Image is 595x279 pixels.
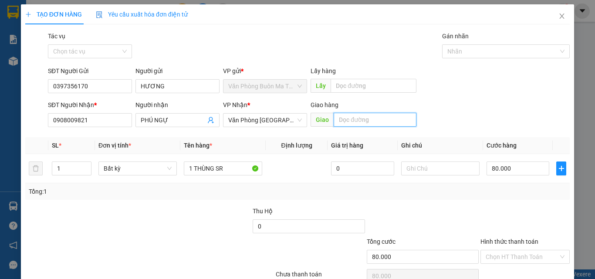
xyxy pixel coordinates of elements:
span: Văn Phòng Tân Phú [228,114,302,127]
span: Giao hàng [311,101,338,108]
span: close [558,13,565,20]
span: Lấy [311,79,331,93]
span: Bất kỳ [104,162,172,175]
button: plus [556,161,566,175]
input: VD: Bàn, Ghế [184,161,262,175]
div: VP gửi [223,66,307,76]
div: SĐT Người Gửi [48,66,132,76]
input: Ghi Chú [401,161,480,175]
span: Tổng cước [367,238,396,245]
span: Lấy hàng [311,67,336,74]
span: Giao [311,113,334,127]
div: Người gửi [135,66,220,76]
th: Ghi chú [398,137,483,154]
span: VP Nhận [223,101,247,108]
span: Văn Phòng Buôn Ma Thuột [228,80,302,93]
label: Gán nhãn [442,33,469,40]
div: Người nhận [135,100,220,110]
span: Đơn vị tính [98,142,131,149]
span: Yêu cầu xuất hóa đơn điện tử [96,11,188,18]
span: SL [52,142,59,149]
img: icon [96,11,103,18]
span: Cước hàng [487,142,517,149]
input: Dọc đường [334,113,416,127]
span: Giá trị hàng [331,142,363,149]
span: Tên hàng [184,142,212,149]
span: plus [25,11,31,17]
div: Tổng: 1 [29,187,230,196]
span: user-add [207,117,214,124]
input: 0 [331,161,394,175]
input: Dọc đường [331,79,416,93]
div: SĐT Người Nhận [48,100,132,110]
button: Close [550,4,574,29]
label: Hình thức thanh toán [480,238,538,245]
span: plus [557,165,566,172]
label: Tác vụ [48,33,65,40]
span: Thu Hộ [253,208,273,215]
button: delete [29,161,43,175]
span: Định lượng [281,142,312,149]
span: TẠO ĐƠN HÀNG [25,11,82,18]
